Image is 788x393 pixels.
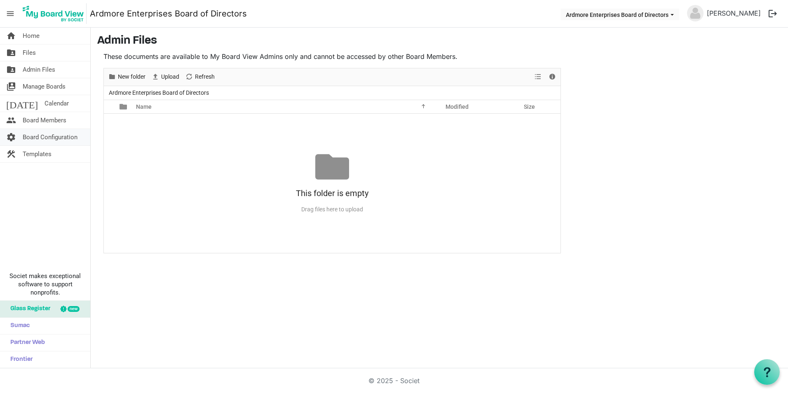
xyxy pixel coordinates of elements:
[6,28,16,44] span: home
[6,301,50,317] span: Glass Register
[104,203,561,216] div: Drag files here to upload
[533,72,543,82] button: View dropdownbutton
[104,184,561,203] div: This folder is empty
[23,28,40,44] span: Home
[6,129,16,145] span: settings
[148,68,182,86] div: Upload
[68,306,80,312] div: new
[6,61,16,78] span: folder_shared
[90,5,247,22] a: Ardmore Enterprises Board of Directors
[6,335,45,351] span: Partner Web
[160,72,180,82] span: Upload
[6,146,16,162] span: construction
[97,34,781,48] h3: Admin Files
[184,72,216,82] button: Refresh
[764,5,781,22] button: logout
[107,72,147,82] button: New folder
[6,44,16,61] span: folder_shared
[446,103,469,110] span: Modified
[561,9,679,20] button: Ardmore Enterprises Board of Directors dropdownbutton
[6,351,33,368] span: Frontier
[103,51,561,61] p: These documents are available to My Board View Admins only and cannot be accessed by other Board ...
[107,88,211,98] span: Ardmore Enterprises Board of Directors
[23,78,66,95] span: Manage Boards
[136,103,152,110] span: Name
[524,103,535,110] span: Size
[182,68,218,86] div: Refresh
[547,72,558,82] button: Details
[6,112,16,129] span: people
[4,272,87,297] span: Societ makes exceptional software to support nonprofits.
[6,95,38,112] span: [DATE]
[23,146,52,162] span: Templates
[545,68,559,86] div: Details
[6,78,16,95] span: switch_account
[6,318,30,334] span: Sumac
[368,377,420,385] a: © 2025 - Societ
[23,112,66,129] span: Board Members
[20,3,90,24] a: My Board View Logo
[105,68,148,86] div: New folder
[704,5,764,21] a: [PERSON_NAME]
[45,95,69,112] span: Calendar
[117,72,146,82] span: New folder
[2,6,18,21] span: menu
[687,5,704,21] img: no-profile-picture.svg
[531,68,545,86] div: View
[23,61,55,78] span: Admin Files
[194,72,216,82] span: Refresh
[23,44,36,61] span: Files
[150,72,181,82] button: Upload
[20,3,87,24] img: My Board View Logo
[23,129,77,145] span: Board Configuration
